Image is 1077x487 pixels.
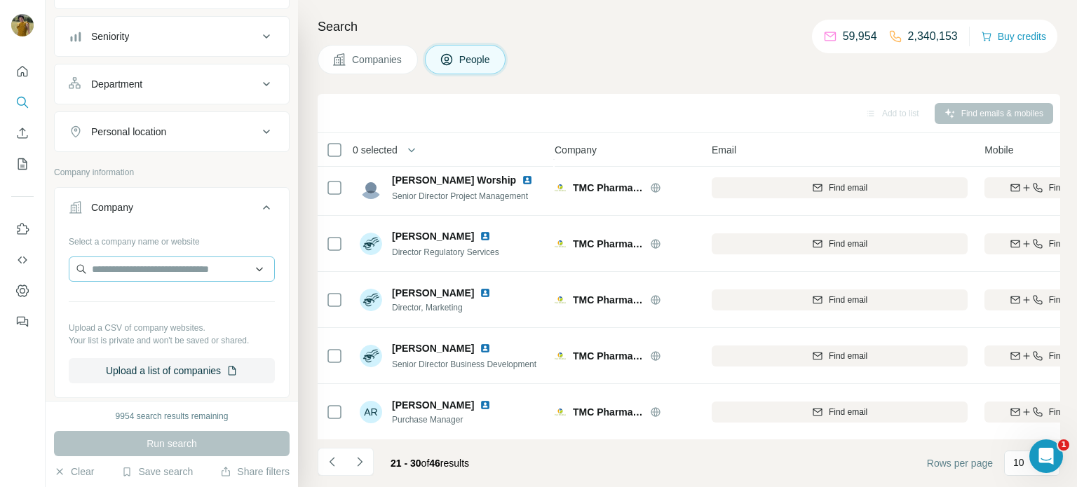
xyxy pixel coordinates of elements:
[11,90,34,115] button: Search
[55,67,289,101] button: Department
[392,173,516,187] span: [PERSON_NAME] Worship
[573,293,643,307] span: TMC Pharma Services
[11,309,34,334] button: Feedback
[712,177,968,198] button: Find email
[11,247,34,273] button: Use Surfe API
[555,406,566,418] img: Logo of TMC Pharma Services
[712,143,736,157] span: Email
[1029,439,1063,473] iframe: Intercom live chat
[555,294,566,306] img: Logo of TMC Pharma Services
[829,238,867,250] span: Find email
[480,231,491,242] img: LinkedIn logo
[360,401,382,423] div: AR
[11,151,34,177] button: My lists
[573,237,643,251] span: TMC Pharma Services
[392,191,528,201] span: Senior Director Project Management
[69,230,275,248] div: Select a company name or website
[54,465,94,479] button: Clear
[392,301,496,314] span: Director, Marketing
[55,191,289,230] button: Company
[91,200,133,214] div: Company
[573,349,643,363] span: TMC Pharma Services
[712,289,968,310] button: Find email
[121,465,193,479] button: Save search
[69,358,275,383] button: Upload a list of companies
[421,458,430,469] span: of
[392,413,496,426] span: Purchase Manager
[573,181,643,195] span: TMC Pharma Services
[360,289,382,311] img: Avatar
[555,350,566,362] img: Logo of TMC Pharma Services
[391,458,421,469] span: 21 - 30
[392,247,499,257] span: Director Regulatory Services
[353,143,398,157] span: 0 selected
[459,53,492,67] span: People
[360,233,382,255] img: Avatar
[480,343,491,354] img: LinkedIn logo
[429,458,440,469] span: 46
[54,166,290,179] p: Company information
[69,334,275,347] p: Your list is private and won't be saved or shared.
[981,27,1046,46] button: Buy credits
[392,341,474,355] span: [PERSON_NAME]
[55,20,289,53] button: Seniority
[908,28,958,45] p: 2,340,153
[392,398,474,412] span: [PERSON_NAME]
[392,229,474,243] span: [PERSON_NAME]
[55,115,289,149] button: Personal location
[91,29,129,43] div: Seniority
[712,402,968,423] button: Find email
[829,350,867,362] span: Find email
[555,143,597,157] span: Company
[392,286,474,300] span: [PERSON_NAME]
[11,217,34,242] button: Use Surfe on LinkedIn
[116,410,229,423] div: 9954 search results remaining
[712,233,968,254] button: Find email
[220,465,290,479] button: Share filters
[480,399,491,411] img: LinkedIn logo
[843,28,877,45] p: 59,954
[69,322,275,334] p: Upload a CSV of company websites.
[392,359,536,369] span: Senior Director Business Development
[927,456,993,470] span: Rows per page
[573,405,643,419] span: TMC Pharma Services
[555,182,566,193] img: Logo of TMC Pharma Services
[11,14,34,36] img: Avatar
[829,294,867,306] span: Find email
[11,278,34,303] button: Dashboard
[829,181,867,194] span: Find email
[555,238,566,249] img: Logo of TMC Pharma Services
[1013,455,1024,469] p: 10
[1058,439,1069,451] span: 1
[712,345,968,366] button: Find email
[480,287,491,299] img: LinkedIn logo
[346,448,374,476] button: Navigate to next page
[360,177,382,199] img: Avatar
[984,143,1013,157] span: Mobile
[829,406,867,418] span: Find email
[352,53,403,67] span: Companies
[91,125,166,139] div: Personal location
[522,174,533,186] img: LinkedIn logo
[360,345,382,367] img: Avatar
[11,59,34,84] button: Quick start
[318,448,346,476] button: Navigate to previous page
[391,458,469,469] span: results
[11,121,34,146] button: Enrich CSV
[318,17,1060,36] h4: Search
[91,77,142,91] div: Department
